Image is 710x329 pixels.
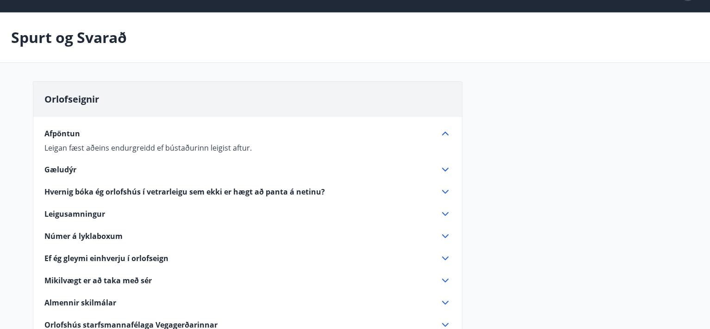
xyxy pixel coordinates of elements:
[44,275,152,286] span: Mikilvægt er að taka með sér
[44,209,105,219] span: Leigusamningur
[44,186,451,197] div: Hvernig bóka ég orlofshús í vetrarleigu sem ekki er hægt að panta á netinu?
[44,128,451,139] div: Afpöntun
[44,139,451,153] div: Afpöntun
[44,231,451,242] div: Númer á lyklaboxum
[44,164,76,175] span: Gæludýr
[44,253,451,264] div: Ef ég gleymi einhverju í orlofseign
[44,164,451,175] div: Gæludýr
[44,231,123,241] span: Númer á lyklaboxum
[44,128,80,139] span: Afpöntun
[44,143,451,153] p: Leigan fæst aðeins endurgreidd ef bústaðurinn leigist aftur.
[44,253,168,263] span: Ef ég gleymi einhverju í orlofseign
[44,93,99,105] span: Orlofseignir
[44,187,325,197] span: Hvernig bóka ég orlofshús í vetrarleigu sem ekki er hægt að panta á netinu?
[44,275,451,286] div: Mikilvægt er að taka með sér
[44,208,451,219] div: Leigusamningur
[44,298,116,308] span: Almennir skilmálar
[11,27,127,48] p: Spurt og Svarað
[44,297,451,308] div: Almennir skilmálar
